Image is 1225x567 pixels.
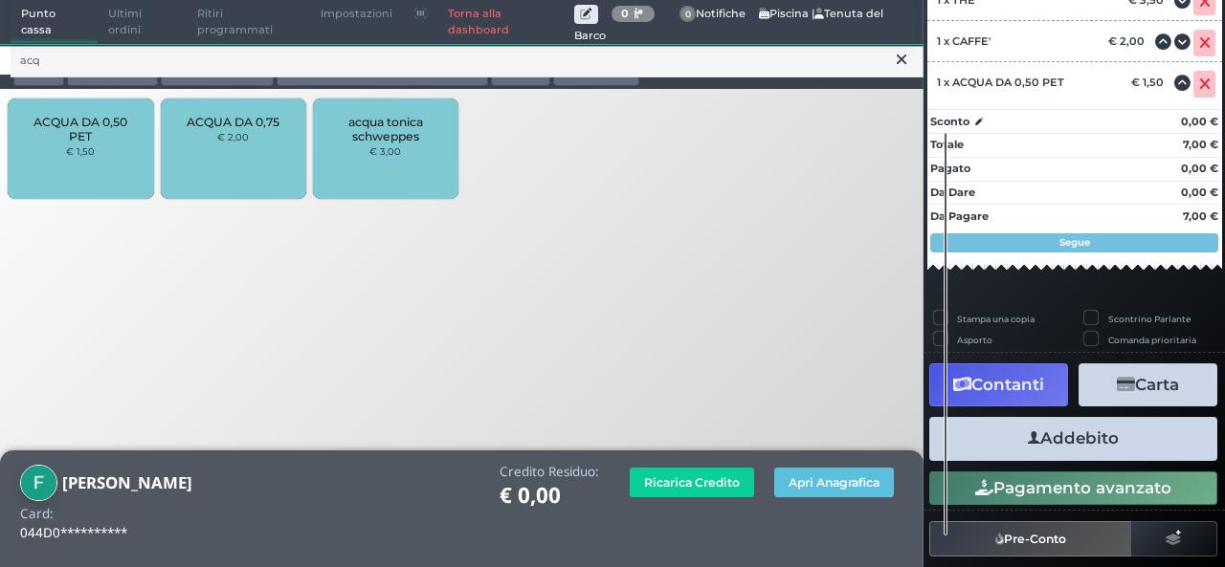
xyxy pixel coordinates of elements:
[774,468,894,497] button: Apri Anagrafica
[369,145,401,157] small: € 3,00
[930,138,964,151] strong: Totale
[20,465,57,502] img: fornaro
[630,468,754,497] button: Ricarica Credito
[500,484,599,508] h1: € 0,00
[187,1,310,44] span: Ritiri programmati
[930,185,975,199] strong: Da Dare
[62,471,192,493] b: [PERSON_NAME]
[500,465,599,479] h4: Credito Residuo:
[1183,138,1218,151] strong: 7,00 €
[217,131,249,142] small: € 2,00
[24,115,138,143] span: ACQUA DA 0,50 PET
[957,313,1035,325] label: Stampa una copia
[937,76,1064,89] span: 1 x ACQUA DA 0,50 PET
[1079,363,1217,406] button: Carta
[1181,185,1218,199] strong: 0,00 €
[1105,34,1154,48] div: € 2,00
[930,162,970,175] strong: Pagato
[20,507,54,521] h4: Card:
[1181,162,1218,175] strong: 0,00 €
[929,471,1217,504] button: Pagamento avanzato
[957,334,992,346] label: Asporto
[1128,76,1173,89] div: € 1,50
[930,209,989,223] strong: Da Pagare
[11,1,99,44] span: Punto cassa
[329,115,443,143] span: acqua tonica schweppes
[621,7,629,20] b: 0
[98,1,187,44] span: Ultimi ordini
[1059,236,1090,249] strong: Segue
[937,34,991,48] span: 1 x CAFFE'
[66,145,95,157] small: € 1,50
[310,1,403,28] span: Impostazioni
[11,44,924,77] input: Ricerca articolo
[1108,313,1191,325] label: Scontrino Parlante
[929,363,1068,406] button: Contanti
[929,417,1217,460] button: Addebito
[437,1,574,44] a: Torna alla dashboard
[1108,334,1196,346] label: Comanda prioritaria
[1183,209,1218,223] strong: 7,00 €
[929,521,1132,556] button: Pre-Conto
[930,114,969,130] strong: Sconto
[679,6,697,23] span: 0
[187,115,279,129] span: ACQUA DA 0,75
[1181,115,1218,128] strong: 0,00 €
